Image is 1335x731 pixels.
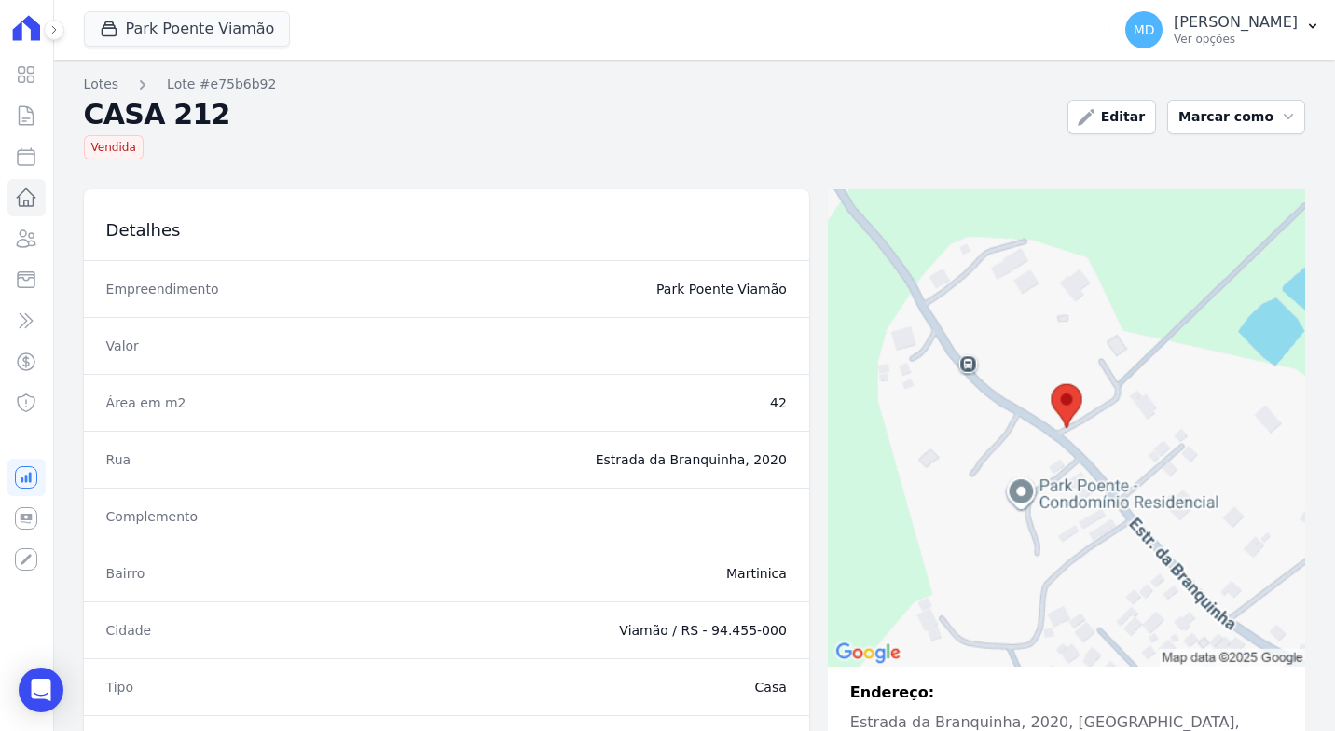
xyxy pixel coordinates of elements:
dd: Estrada da Branquinha, 2020 [337,450,787,469]
nav: Breadcrumb [84,75,1053,94]
div: Open Intercom Messenger [19,668,63,712]
button: Park Poente Viamão [84,11,291,47]
dd: 42 [337,393,787,412]
img: staticmap [828,189,1305,667]
dt: Cidade [106,621,323,640]
dd: Park Poente Viamão [337,280,787,298]
dd: Viamão / RS - 94.455-000 [337,621,787,640]
dd: Martinica [337,564,787,583]
button: MD [PERSON_NAME] Ver opções [1110,4,1335,56]
dt: Rua [106,450,323,469]
a: Lotes [84,75,119,94]
a: Lote #e75b6b92 [167,75,276,94]
p: Ver opções [1174,32,1298,47]
h2: CASA 212 [84,102,1053,128]
a: Editar [1067,100,1156,134]
dd: Casa [337,678,787,697]
dt: Valor [106,337,323,355]
button: Marcar como [1167,100,1305,134]
dt: Empreendimento [106,280,323,298]
dt: Complemento [106,507,323,526]
dt: Tipo [106,678,323,697]
span: Vendida [84,135,144,159]
dt: Área em m2 [106,393,323,412]
p: [PERSON_NAME] [1174,13,1298,32]
p: Endereço: [850,682,1283,704]
dt: Bairro [106,564,323,583]
h3: Detalhes [106,219,333,241]
span: MD [1134,23,1155,36]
